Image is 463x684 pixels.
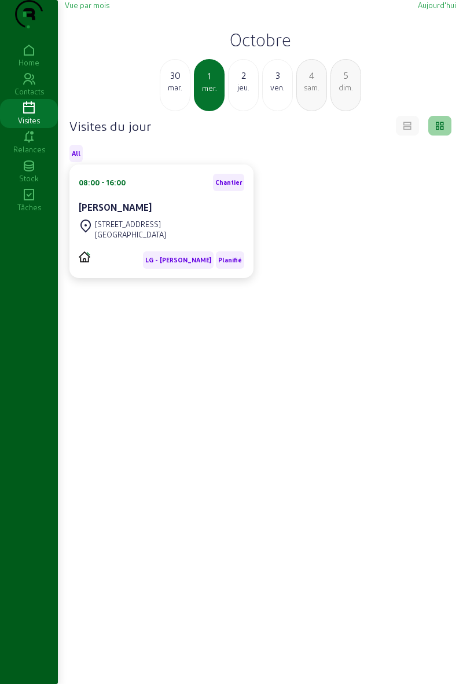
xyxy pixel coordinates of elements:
cam-card-title: [PERSON_NAME] [79,202,152,213]
h4: Visites du jour [69,118,151,134]
h2: Octobre [65,29,456,50]
div: mer. [195,83,223,93]
div: ven. [263,82,292,93]
div: jeu. [229,82,258,93]
div: 1 [195,69,223,83]
div: 08:00 - 16:00 [79,177,126,188]
div: [GEOGRAPHIC_DATA] [95,229,166,240]
div: dim. [331,82,361,93]
span: All [72,149,80,158]
div: mar. [160,82,190,93]
span: Vue par mois [65,1,109,9]
div: sam. [297,82,326,93]
div: 2 [229,68,258,82]
span: Planifié [218,256,242,264]
span: Chantier [215,178,242,186]
span: Aujourd'hui [418,1,456,9]
div: [STREET_ADDRESS] [95,219,166,229]
div: 3 [263,68,292,82]
div: 5 [331,68,361,82]
img: PVELEC [79,251,90,262]
div: 4 [297,68,326,82]
span: LG - [PERSON_NAME] [145,256,211,264]
div: 30 [160,68,190,82]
